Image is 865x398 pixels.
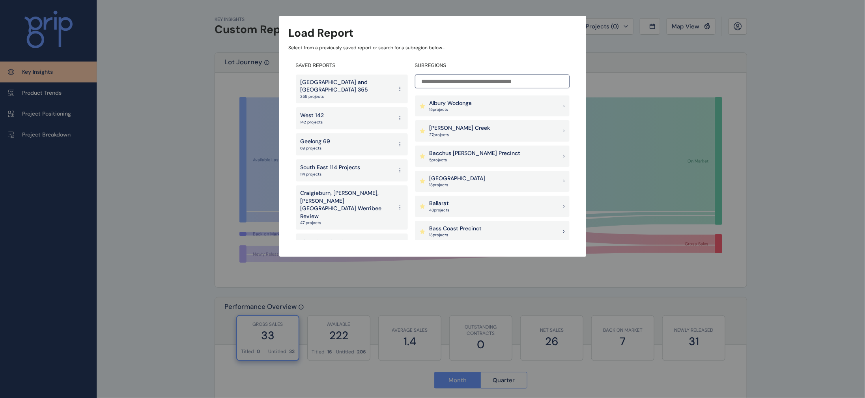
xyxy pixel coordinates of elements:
[430,232,482,238] p: 13 project s
[301,238,343,246] p: VictoriaRegional
[301,164,361,172] p: South East 114 Projects
[430,149,521,157] p: Bacchus [PERSON_NAME] Precinct
[289,25,354,41] h3: Load Report
[301,189,393,220] p: Craigieburn, [PERSON_NAME], [PERSON_NAME][GEOGRAPHIC_DATA] Werribee Review
[430,207,450,213] p: 48 project s
[430,225,482,233] p: Bass Coast Precinct
[301,120,324,125] p: 142 projects
[301,78,393,94] p: [GEOGRAPHIC_DATA] and [GEOGRAPHIC_DATA] 355
[301,220,393,226] p: 47 projects
[301,146,331,151] p: 69 projects
[301,112,324,120] p: West 142
[430,175,486,183] p: [GEOGRAPHIC_DATA]
[296,62,408,69] h4: SAVED REPORTS
[289,45,577,51] p: Select from a previously saved report or search for a subregion below...
[430,132,490,138] p: 27 project s
[301,138,331,146] p: Geelong 69
[430,200,450,207] p: Ballarat
[430,157,521,163] p: 5 project s
[430,182,486,188] p: 18 project s
[301,94,393,99] p: 355 projects
[430,124,490,132] p: [PERSON_NAME] Creek
[415,62,570,69] h4: SUBREGIONS
[430,107,472,112] p: 15 project s
[430,99,472,107] p: Albury Wodonga
[301,172,361,177] p: 114 projects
